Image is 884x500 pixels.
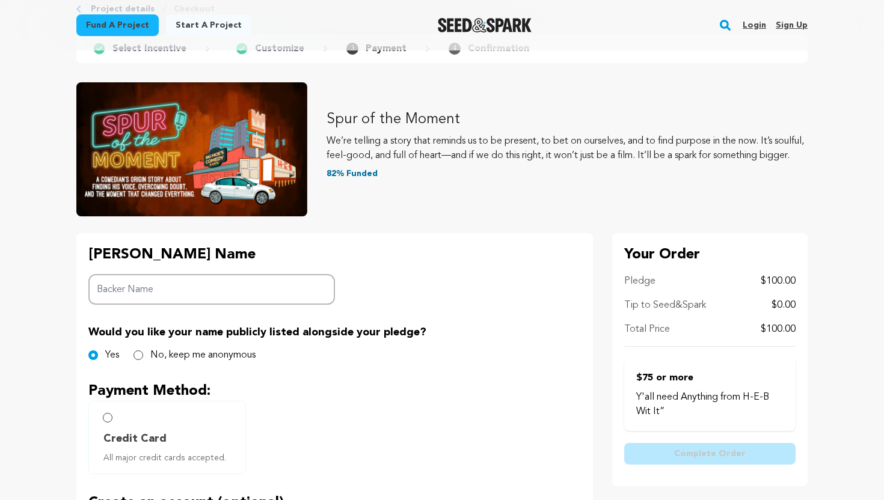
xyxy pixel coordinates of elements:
p: Y'all need Anything from H-E-B Wit It” [636,390,784,419]
p: We’re telling a story that reminds us to be present, to bet on ourselves, and to find purpose in ... [327,134,808,163]
p: $100.00 [761,274,796,288]
label: Yes [105,348,119,362]
p: $100.00 [761,322,796,337]
p: [PERSON_NAME] Name [88,245,335,264]
button: Complete Order [624,443,796,465]
p: Tip to Seed&Spark [624,298,706,312]
a: Login [743,16,766,35]
p: $0.00 [772,298,796,312]
label: No, keep me anonymous [150,348,256,362]
a: Sign up [776,16,808,35]
input: Backer Name [88,274,335,305]
p: Total Price [624,322,670,337]
img: Spur of the Moment image [76,82,307,216]
span: Credit Card [103,430,167,447]
p: Pledge [624,274,655,288]
span: Complete Order [674,448,746,460]
p: Spur of the Moment [327,110,808,129]
a: Seed&Spark Homepage [438,18,532,32]
img: Seed&Spark Logo Dark Mode [438,18,532,32]
p: 82% Funded [327,168,808,180]
span: All major credit cards accepted. [103,452,236,464]
p: Payment Method: [88,382,581,401]
p: Your Order [624,245,796,264]
a: Fund a project [76,14,159,36]
p: Would you like your name publicly listed alongside your pledge? [88,324,581,341]
p: $75 or more [636,371,784,385]
a: Start a project [166,14,251,36]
